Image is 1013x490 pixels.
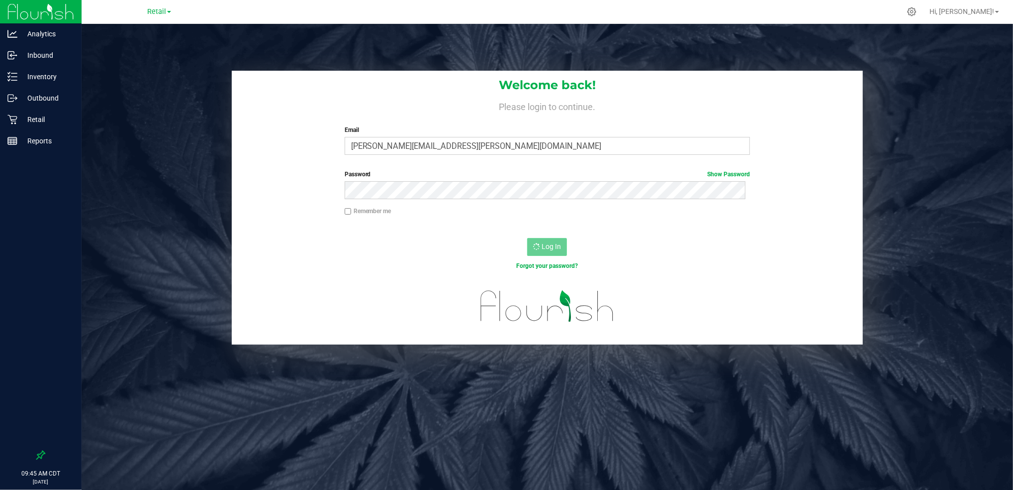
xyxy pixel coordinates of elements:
[232,79,863,92] h1: Welcome back!
[345,125,750,134] label: Email
[7,72,17,82] inline-svg: Inventory
[345,207,391,216] label: Remember me
[17,71,77,83] p: Inventory
[7,115,17,124] inline-svg: Retail
[36,450,46,460] label: Pin the sidebar to full width on large screens
[7,50,17,60] inline-svg: Inbound
[345,208,352,215] input: Remember me
[147,7,166,16] span: Retail
[345,171,371,178] span: Password
[929,7,994,15] span: Hi, [PERSON_NAME]!
[17,49,77,61] p: Inbound
[468,281,626,332] img: flourish_logo.svg
[17,92,77,104] p: Outbound
[527,238,567,256] button: Log In
[707,171,750,178] a: Show Password
[7,136,17,146] inline-svg: Reports
[17,28,77,40] p: Analytics
[7,29,17,39] inline-svg: Analytics
[17,114,77,125] p: Retail
[232,100,863,112] h4: Please login to continue.
[7,93,17,103] inline-svg: Outbound
[516,262,578,269] a: Forgot your password?
[4,469,77,478] p: 09:45 AM CDT
[542,243,561,250] span: Log In
[906,7,918,16] div: Manage settings
[17,135,77,147] p: Reports
[4,478,77,486] p: [DATE]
